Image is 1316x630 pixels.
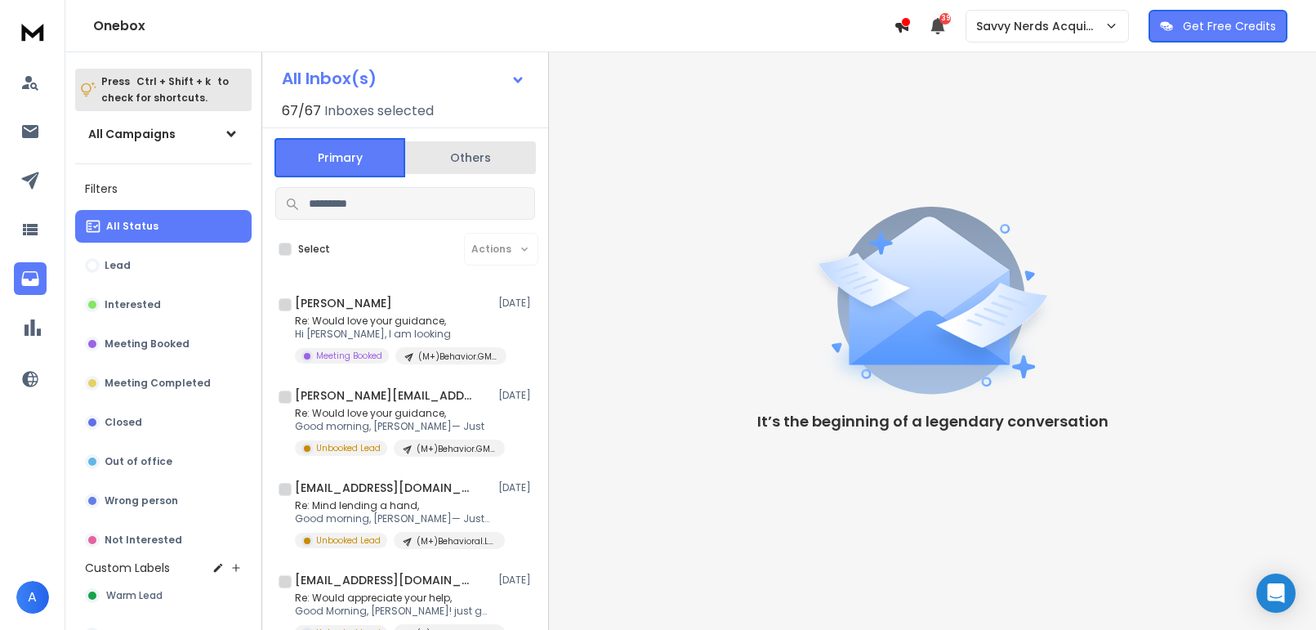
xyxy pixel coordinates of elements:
[498,574,535,587] p: [DATE]
[757,410,1109,433] p: It’s the beginning of a legendary conversation
[75,406,252,439] button: Closed
[295,407,491,420] p: Re: Would love your guidance,
[106,220,158,233] p: All Status
[295,605,491,618] p: Good Morning, [PERSON_NAME]! just gave
[316,350,382,362] p: Meeting Booked
[498,481,535,494] p: [DATE]
[418,351,497,363] p: (M+)Behavior.GMB.Q32025
[417,443,495,455] p: (M+)Behavior.GMB.Q32025
[295,572,475,588] h1: [EMAIL_ADDRESS][DOMAIN_NAME]
[976,18,1104,34] p: Savvy Nerds Acquisition
[1183,18,1276,34] p: Get Free Credits
[498,389,535,402] p: [DATE]
[75,524,252,556] button: Not Interested
[316,442,381,454] p: Unbooked Lead
[75,367,252,400] button: Meeting Completed
[295,420,491,433] p: Good morning, [PERSON_NAME]— Just
[405,140,536,176] button: Others
[295,295,392,311] h1: [PERSON_NAME]
[417,535,495,547] p: (M+)Behavioral.Linkedin.Q32025
[295,592,491,605] p: Re: Would appreciate your help,
[282,101,321,121] span: 67 / 67
[1256,574,1296,613] div: Open Intercom Messenger
[105,337,190,351] p: Meeting Booked
[75,288,252,321] button: Interested
[295,499,491,512] p: Re: Mind lending a hand,
[134,72,213,91] span: Ctrl + Shift + k
[75,485,252,517] button: Wrong person
[16,581,49,614] button: A
[101,74,229,106] p: Press to check for shortcuts.
[106,589,163,602] span: Warm Lead
[282,70,377,87] h1: All Inbox(s)
[295,512,491,525] p: Good morning, [PERSON_NAME]— Just gave
[105,534,182,547] p: Not Interested
[324,101,434,121] h3: Inboxes selected
[295,387,475,404] h1: [PERSON_NAME][EMAIL_ADDRESS][DOMAIN_NAME]
[75,328,252,360] button: Meeting Booked
[298,243,330,256] label: Select
[75,579,252,612] button: Warm Lead
[105,259,131,272] p: Lead
[16,16,49,47] img: logo
[75,249,252,282] button: Lead
[105,298,161,311] p: Interested
[75,210,252,243] button: All Status
[274,138,405,177] button: Primary
[1149,10,1287,42] button: Get Free Credits
[105,494,178,507] p: Wrong person
[105,416,142,429] p: Closed
[85,560,170,576] h3: Custom Labels
[93,16,894,36] h1: Onebox
[498,297,535,310] p: [DATE]
[295,328,491,341] p: Hi [PERSON_NAME], I am looking
[105,455,172,468] p: Out of office
[75,445,252,478] button: Out of office
[75,118,252,150] button: All Campaigns
[939,13,951,25] span: 39
[269,62,538,95] button: All Inbox(s)
[75,177,252,200] h3: Filters
[316,534,381,547] p: Unbooked Lead
[295,480,475,496] h1: [EMAIL_ADDRESS][DOMAIN_NAME]
[88,126,176,142] h1: All Campaigns
[295,315,491,328] p: Re: Would love your guidance,
[105,377,211,390] p: Meeting Completed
